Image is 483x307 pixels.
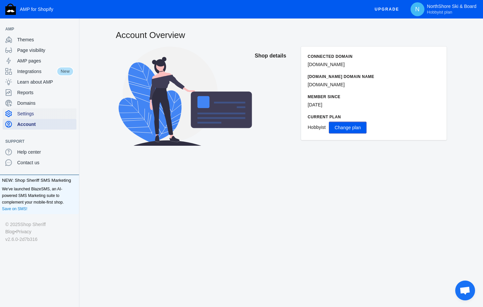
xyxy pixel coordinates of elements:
span: Learn about AMP [17,79,74,85]
span: Help center [17,149,74,155]
h6: [DOMAIN_NAME] domain name [308,73,440,80]
h2: Account Overview [116,29,447,41]
p: [DOMAIN_NAME] [308,81,440,88]
span: N [414,6,421,13]
span: AMP for Shopify [20,7,53,12]
span: Contact us [17,159,74,166]
a: Page visibility [3,45,76,56]
a: Learn about AMP [3,77,76,87]
a: Settings [3,108,76,119]
span: Reports [17,89,74,96]
span: Change plan [334,125,361,130]
span: Integrations [17,68,57,75]
a: Reports [3,87,76,98]
span: Settings [17,110,74,117]
span: Themes [17,36,74,43]
span: Account [17,121,74,128]
button: Change plan [329,122,366,134]
button: Add a sales channel [67,140,78,143]
span: Support [5,138,67,145]
p: NorthShore Ski & Board [427,4,476,15]
span: AMP pages [17,58,74,64]
button: Add a sales channel [67,28,78,30]
h6: Member since [308,94,440,100]
img: Shop Sheriff Logo [5,4,16,15]
p: [DATE] [308,101,440,108]
a: Domains [3,98,76,108]
p: [DOMAIN_NAME] [308,61,440,68]
span: AMP [5,26,67,32]
span: Page visibility [17,47,74,54]
button: Upgrade [370,3,405,16]
div: Open chat [455,281,475,300]
span: Domains [17,100,74,106]
a: IntegrationsNew [3,66,76,77]
a: Themes [3,34,76,45]
span: Hobbyist plan [427,10,452,15]
a: Contact us [3,157,76,168]
h6: Current Plan [308,114,440,120]
span: New [57,67,74,76]
h6: Connected domain [308,53,440,60]
a: Account [3,119,76,130]
span: Hobbyist [308,125,326,130]
h2: Shop details [255,47,294,65]
span: Upgrade [375,3,399,15]
a: AMP pages [3,56,76,66]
